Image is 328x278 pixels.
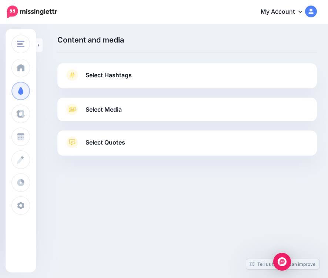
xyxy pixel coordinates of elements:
[57,36,124,44] span: Content and media
[65,136,309,156] a: Select Quotes
[65,104,309,115] a: Select Media
[246,259,319,269] a: Tell us how we can improve
[7,6,57,18] img: Missinglettr
[253,3,317,21] a: My Account
[17,41,24,47] img: menu.png
[86,70,132,80] span: Select Hashtags
[86,105,122,115] span: Select Media
[273,253,291,271] div: Open Intercom Messenger
[65,69,309,88] a: Select Hashtags
[86,138,125,148] span: Select Quotes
